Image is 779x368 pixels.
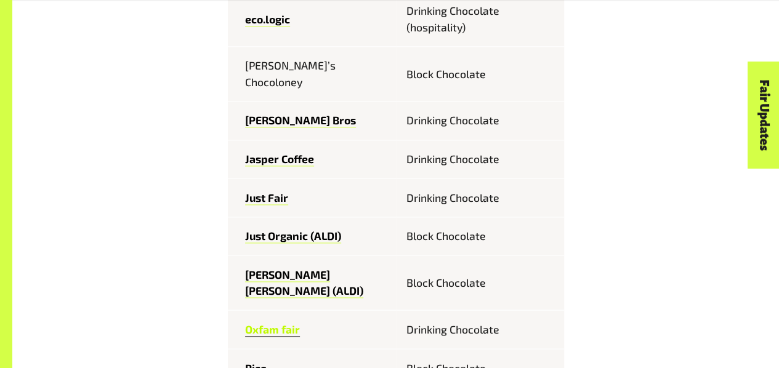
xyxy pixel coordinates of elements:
[396,140,564,178] td: Drinking Chocolate
[245,152,314,166] a: Jasper Coffee
[245,322,300,337] a: Oxfam fair
[245,191,288,205] a: Just Fair
[245,12,290,26] a: eco.logic
[245,268,363,298] a: [PERSON_NAME] [PERSON_NAME] (ALDI)
[396,255,564,310] td: Block Chocolate
[396,46,564,101] td: Block Chocolate
[245,113,356,127] a: [PERSON_NAME] Bros
[396,101,564,140] td: Drinking Chocolate
[396,310,564,349] td: Drinking Chocolate
[396,217,564,255] td: Block Chocolate
[245,229,341,243] a: Just Organic (ALDI)
[396,178,564,217] td: Drinking Chocolate
[228,46,396,101] td: [PERSON_NAME]’s Chocoloney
